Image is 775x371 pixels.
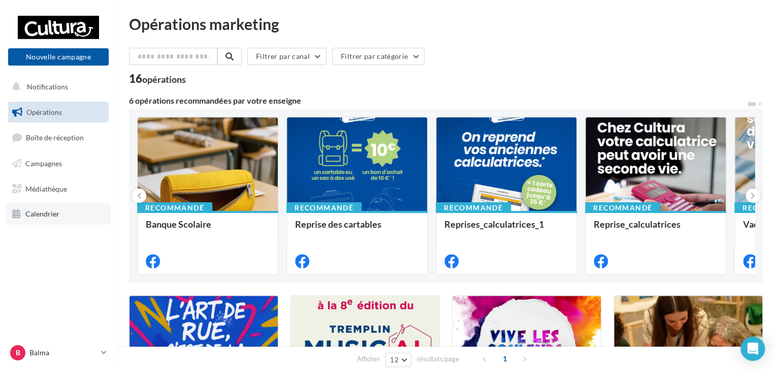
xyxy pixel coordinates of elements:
span: Campagnes [25,159,62,168]
span: B [16,348,20,358]
span: Afficher [357,354,380,364]
span: Opérations [26,108,62,116]
div: 16 [129,73,186,84]
span: 1 [497,351,513,367]
a: Opérations [6,102,111,123]
span: Médiathèque [25,184,67,193]
button: Filtrer par catégorie [332,48,425,65]
a: Médiathèque [6,178,111,200]
div: Opérations marketing [129,16,763,32]
button: Filtrer par canal [247,48,327,65]
div: Recommandé [585,202,660,213]
div: Recommandé [436,202,511,213]
div: Recommandé [286,202,362,213]
div: opérations [142,75,186,84]
button: Nouvelle campagne [8,48,109,66]
div: Reprise_calculatrices [594,219,718,239]
a: Boîte de réception [6,127,111,148]
div: 6 opérations recommandées par votre enseigne [129,97,747,105]
span: 12 [390,356,399,364]
div: Reprises_calculatrices_1 [444,219,568,239]
span: résultats/page [417,354,459,364]
button: Notifications [6,76,107,98]
div: Reprise des cartables [295,219,419,239]
div: Banque Scolaire [146,219,270,239]
div: Recommandé [137,202,212,213]
a: Campagnes [6,153,111,174]
a: Calendrier [6,203,111,225]
p: Balma [29,348,97,358]
span: Notifications [27,82,68,91]
button: 12 [385,353,411,367]
span: Boîte de réception [26,133,84,142]
div: Open Intercom Messenger [740,336,765,361]
span: Calendrier [25,209,59,218]
a: B Balma [8,343,109,362]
